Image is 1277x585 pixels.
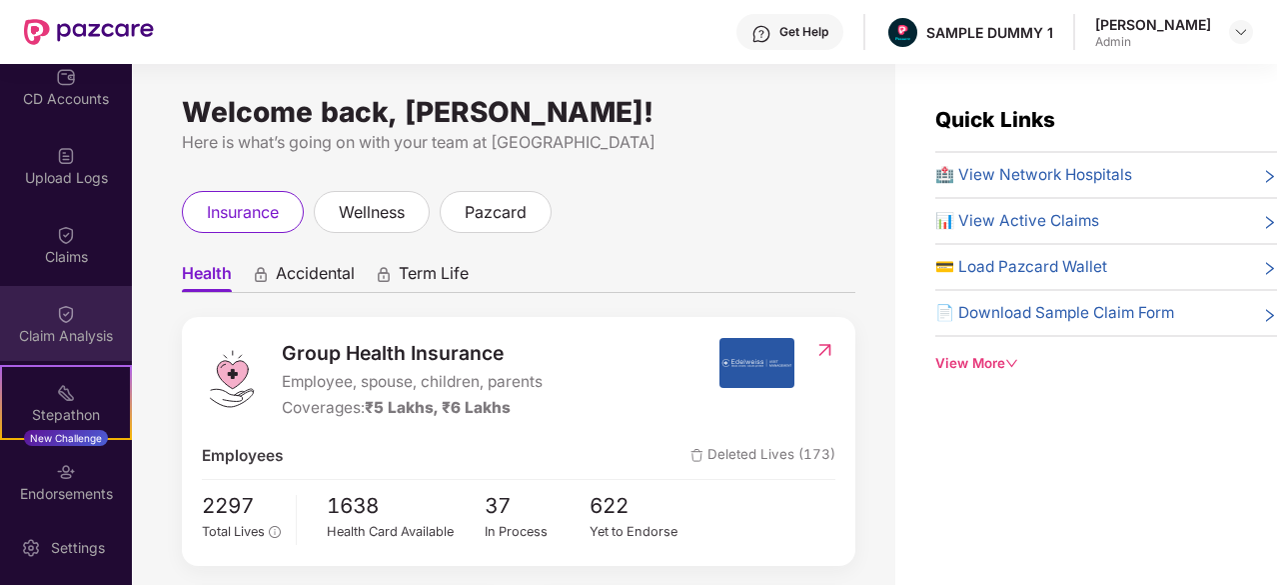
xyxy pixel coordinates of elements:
div: SAMPLE DUMMY 1 [926,23,1053,42]
span: Employees [202,444,283,468]
span: insurance [207,200,279,225]
img: deleteIcon [690,449,703,462]
img: logo [202,349,262,409]
span: pazcard [465,200,527,225]
img: svg+xml;base64,PHN2ZyBpZD0iU2V0dGluZy0yMHgyMCIgeG1sbnM9Imh0dHA6Ly93d3cudzMub3JnLzIwMDAvc3ZnIiB3aW... [21,538,41,558]
img: svg+xml;base64,PHN2ZyBpZD0iSGVscC0zMngzMiIgeG1sbnM9Imh0dHA6Ly93d3cudzMub3JnLzIwMDAvc3ZnIiB3aWR0aD... [751,24,771,44]
span: Accidental [276,263,355,292]
span: ₹5 Lakhs, ₹6 Lakhs [365,398,511,417]
span: Term Life [399,263,469,292]
span: 37 [485,490,591,523]
span: 1638 [327,490,485,523]
div: animation [375,265,393,283]
img: svg+xml;base64,PHN2ZyBpZD0iRW5kb3JzZW1lbnRzIiB4bWxucz0iaHR0cDovL3d3dy53My5vcmcvMjAwMC9zdmciIHdpZH... [56,462,76,482]
div: [PERSON_NAME] [1095,15,1211,34]
span: 📄 Download Sample Claim Form [935,301,1174,325]
span: Quick Links [935,107,1055,132]
div: animation [252,265,270,283]
span: 🏥 View Network Hospitals [935,163,1132,187]
div: New Challenge [24,430,108,446]
span: 📊 View Active Claims [935,209,1099,233]
div: Admin [1095,34,1211,50]
div: Yet to Endorse [590,522,695,542]
div: Stepathon [2,405,130,425]
span: right [1262,167,1277,187]
div: Settings [45,538,111,558]
div: In Process [485,522,591,542]
span: right [1262,259,1277,279]
div: Get Help [779,24,828,40]
span: down [1005,357,1018,370]
span: info-circle [269,526,280,537]
span: 622 [590,490,695,523]
div: Here is what’s going on with your team at [GEOGRAPHIC_DATA] [182,130,855,155]
img: svg+xml;base64,PHN2ZyBpZD0iQ2xhaW0iIHhtbG5zPSJodHRwOi8vd3d3LnczLm9yZy8yMDAwL3N2ZyIgd2lkdGg9IjIwIi... [56,225,76,245]
img: New Pazcare Logo [24,19,154,45]
span: 2297 [202,490,281,523]
img: svg+xml;base64,PHN2ZyBpZD0iQ0RfQWNjb3VudHMiIGRhdGEtbmFtZT0iQ0QgQWNjb3VudHMiIHhtbG5zPSJodHRwOi8vd3... [56,67,76,87]
span: Total Lives [202,524,265,539]
img: insurerIcon [719,338,794,388]
span: 💳 Load Pazcard Wallet [935,255,1107,279]
img: Pazcare_Alternative_logo-01-01.png [888,18,917,47]
div: Health Card Available [327,522,485,542]
span: Health [182,263,232,292]
img: svg+xml;base64,PHN2ZyB4bWxucz0iaHR0cDovL3d3dy53My5vcmcvMjAwMC9zdmciIHdpZHRoPSIyMSIgaGVpZ2h0PSIyMC... [56,383,76,403]
div: Coverages: [282,396,543,420]
img: svg+xml;base64,PHN2ZyBpZD0iRHJvcGRvd24tMzJ4MzIiIHhtbG5zPSJodHRwOi8vd3d3LnczLm9yZy8yMDAwL3N2ZyIgd2... [1233,24,1249,40]
span: Group Health Insurance [282,338,543,368]
img: svg+xml;base64,PHN2ZyBpZD0iVXBsb2FkX0xvZ3MiIGRhdGEtbmFtZT0iVXBsb2FkIExvZ3MiIHhtbG5zPSJodHRwOi8vd3... [56,146,76,166]
span: right [1262,305,1277,325]
span: wellness [339,200,405,225]
span: Deleted Lives (173) [690,444,835,468]
img: svg+xml;base64,PHN2ZyBpZD0iQ2xhaW0iIHhtbG5zPSJodHRwOi8vd3d3LnczLm9yZy8yMDAwL3N2ZyIgd2lkdGg9IjIwIi... [56,304,76,324]
span: Employee, spouse, children, parents [282,370,543,394]
img: RedirectIcon [814,340,835,360]
div: View More [935,353,1277,374]
div: Welcome back, [PERSON_NAME]! [182,104,855,120]
span: right [1262,213,1277,233]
